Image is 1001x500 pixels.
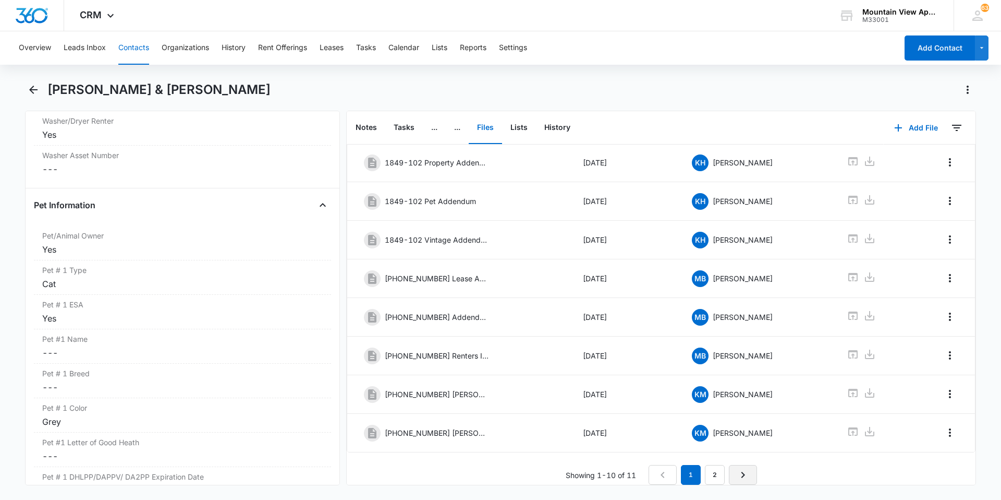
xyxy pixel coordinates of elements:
[570,298,680,337] td: [DATE]
[729,465,757,485] a: Next Page
[649,465,757,485] nav: Pagination
[385,350,489,361] p: [PHONE_NUMBER] Renters Insurance
[314,197,331,213] button: Close
[862,8,938,16] div: account name
[34,199,95,211] h4: Pet Information
[34,260,331,295] div: Pet # 1 TypeCat
[499,31,527,65] button: Settings
[162,31,209,65] button: Organizations
[385,389,489,400] p: [PHONE_NUMBER] [PERSON_NAME]
[432,31,447,65] button: Lists
[570,144,680,182] td: [DATE]
[713,273,773,284] p: [PERSON_NAME]
[42,484,323,497] dd: ---
[713,234,773,245] p: [PERSON_NAME]
[320,31,344,65] button: Leases
[692,425,709,442] span: KM
[347,112,385,144] button: Notes
[713,427,773,438] p: [PERSON_NAME]
[948,120,965,136] button: Filters
[42,347,323,359] dd: ---
[705,465,725,485] a: Page 2
[460,31,486,65] button: Reports
[42,265,323,276] label: Pet # 1 Type
[566,470,636,481] p: Showing 1-10 of 11
[446,112,469,144] button: ...
[42,150,323,161] label: Washer Asset Number
[42,450,323,462] dd: ---
[692,193,709,210] span: KH
[64,31,106,65] button: Leads Inbox
[34,111,331,146] div: Washer/Dryer RenterYes
[42,243,323,256] div: Yes
[884,115,948,140] button: Add File
[385,312,489,323] p: [PHONE_NUMBER] Addendums
[692,348,709,364] span: MB
[42,312,323,325] div: Yes
[692,309,709,326] span: MB
[42,163,323,175] dd: ---
[42,299,323,310] label: Pet # 1 ESA
[692,270,709,287] span: MB
[942,424,958,441] button: Overflow Menu
[942,308,958,325] button: Overflow Menu
[423,112,446,144] button: ...
[385,273,489,284] p: [PHONE_NUMBER] Lease Agreement [DATE]
[942,270,958,287] button: Overflow Menu
[385,196,476,207] p: 1849-102 Pet Addendum
[959,81,976,98] button: Actions
[42,415,323,428] div: Grey
[34,433,331,467] div: Pet #1 Letter of Good Heath---
[356,31,376,65] button: Tasks
[942,193,958,209] button: Overflow Menu
[502,112,536,144] button: Lists
[222,31,246,65] button: History
[942,347,958,364] button: Overflow Menu
[34,146,331,180] div: Washer Asset Number---
[385,234,489,245] p: 1849-102 Vintage Addendums
[42,128,323,141] div: Yes
[34,226,331,260] div: Pet/Animal OwnerYes
[385,157,489,168] p: 1849-102 Property Addendums
[42,334,323,344] label: Pet #1 Name
[981,4,989,12] span: 63
[570,259,680,298] td: [DATE]
[118,31,149,65] button: Contacts
[42,402,323,413] label: Pet # 1 Color
[385,427,489,438] p: [PHONE_NUMBER] [PERSON_NAME]
[681,465,701,485] em: 1
[942,386,958,402] button: Overflow Menu
[34,329,331,364] div: Pet #1 Name---
[692,154,709,171] span: KH
[34,364,331,398] div: Pet # 1 Breed---
[981,4,989,12] div: notifications count
[47,82,271,98] h1: [PERSON_NAME] & [PERSON_NAME]
[862,16,938,23] div: account id
[713,350,773,361] p: [PERSON_NAME]
[19,31,51,65] button: Overview
[34,398,331,433] div: Pet # 1 ColorGrey
[42,230,323,241] label: Pet/Animal Owner
[713,389,773,400] p: [PERSON_NAME]
[942,231,958,248] button: Overflow Menu
[713,157,773,168] p: [PERSON_NAME]
[905,35,975,61] button: Add Contact
[536,112,579,144] button: History
[388,31,419,65] button: Calendar
[34,295,331,329] div: Pet # 1 ESAYes
[80,9,102,20] span: CRM
[692,232,709,248] span: KH
[570,414,680,453] td: [DATE]
[42,368,323,379] label: Pet # 1 Breed
[25,81,41,98] button: Back
[42,115,323,126] label: Washer/Dryer Renter
[258,31,307,65] button: Rent Offerings
[570,375,680,414] td: [DATE]
[570,182,680,221] td: [DATE]
[713,312,773,323] p: [PERSON_NAME]
[570,221,680,259] td: [DATE]
[692,386,709,403] span: KM
[42,471,323,482] label: Pet # 1 DHLPP/DAPPV/ DA2PP Expiration Date
[42,437,323,448] label: Pet #1 Letter of Good Heath
[713,196,773,207] p: [PERSON_NAME]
